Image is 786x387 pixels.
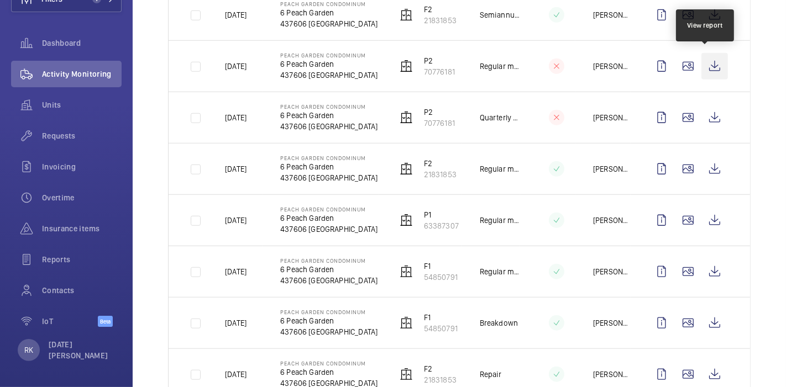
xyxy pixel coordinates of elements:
span: Insurance items [42,223,122,234]
p: 6 Peach Garden [280,213,378,224]
p: F2 [424,4,457,15]
img: elevator.svg [400,316,413,330]
p: 437606 [GEOGRAPHIC_DATA] [280,121,378,132]
p: 6 Peach Garden [280,110,378,121]
p: 21831853 [424,374,457,385]
p: Regular maintenance [480,163,520,174]
p: [DATE] [225,369,247,380]
p: 63387307 [424,220,459,231]
img: elevator.svg [400,60,413,73]
p: 437606 [GEOGRAPHIC_DATA] [280,326,378,337]
p: [PERSON_NAME] [593,163,631,174]
p: P2 [424,107,455,118]
span: Reports [42,254,122,265]
p: 437606 [GEOGRAPHIC_DATA] [280,224,378,235]
p: RK [24,344,33,356]
p: F1 [424,312,458,323]
p: 6 Peach Garden [280,59,378,70]
span: IoT [42,316,98,327]
span: Units [42,99,122,110]
p: [PERSON_NAME] [593,369,631,380]
p: 70776181 [424,118,455,129]
p: Peach Garden Condominum [280,206,378,213]
p: 437606 [GEOGRAPHIC_DATA] [280,18,378,29]
p: Semiannual maintenance [480,9,520,20]
p: [PERSON_NAME] [593,61,631,72]
p: Peach Garden Condominum [280,103,378,110]
p: 437606 [GEOGRAPHIC_DATA] [280,275,378,286]
div: View report [687,20,723,30]
img: elevator.svg [400,111,413,124]
p: [DATE] [225,215,247,226]
p: [PERSON_NAME] [593,112,631,123]
p: [PERSON_NAME] [593,317,631,328]
p: [DATE] [225,266,247,277]
p: 437606 [GEOGRAPHIC_DATA] [280,172,378,183]
p: 54850791 [424,323,458,334]
p: 21831853 [424,15,457,26]
p: 6 Peach Garden [280,264,378,275]
p: P2 [424,55,455,66]
p: 70776181 [424,66,455,77]
p: Regular maintenance [480,266,520,277]
p: Peach Garden Condominum [280,309,378,315]
span: Requests [42,130,122,141]
p: Regular maintenance [480,215,520,226]
p: Peach Garden Condominum [280,155,378,161]
p: [DATE][PERSON_NAME] [49,339,115,361]
p: [DATE] [225,163,247,174]
img: elevator.svg [400,368,413,381]
p: 54850791 [424,272,458,283]
p: F2 [424,158,457,169]
p: [DATE] [225,317,247,328]
p: [DATE] [225,61,247,72]
p: Regular maintenance [480,61,520,72]
p: F1 [424,261,458,272]
p: 6 Peach Garden [280,367,378,378]
p: Peach Garden Condominum [280,360,378,367]
p: Peach Garden Condominum [280,1,378,7]
p: 21831853 [424,169,457,180]
span: Contacts [42,285,122,296]
img: elevator.svg [400,265,413,278]
p: [PERSON_NAME] [593,215,631,226]
p: Breakdown [480,317,518,328]
span: Activity Monitoring [42,68,122,79]
p: Peach Garden Condominum [280,257,378,264]
img: elevator.svg [400,214,413,227]
p: Quarterly maintenance [480,112,520,123]
p: Repair [480,369,502,380]
p: 6 Peach Garden [280,161,378,172]
span: Overtime [42,192,122,203]
img: elevator.svg [400,162,413,176]
span: Dashboard [42,38,122,49]
p: Peach Garden Condominum [280,52,378,59]
p: 6 Peach Garden [280,7,378,18]
p: F2 [424,363,457,374]
p: [PERSON_NAME] [593,266,631,277]
p: [DATE] [225,9,247,20]
p: [DATE] [225,112,247,123]
p: [PERSON_NAME] [593,9,631,20]
p: 437606 [GEOGRAPHIC_DATA] [280,70,378,81]
span: Invoicing [42,161,122,172]
p: 6 Peach Garden [280,315,378,326]
img: elevator.svg [400,8,413,22]
span: Beta [98,316,113,327]
p: P1 [424,209,459,220]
